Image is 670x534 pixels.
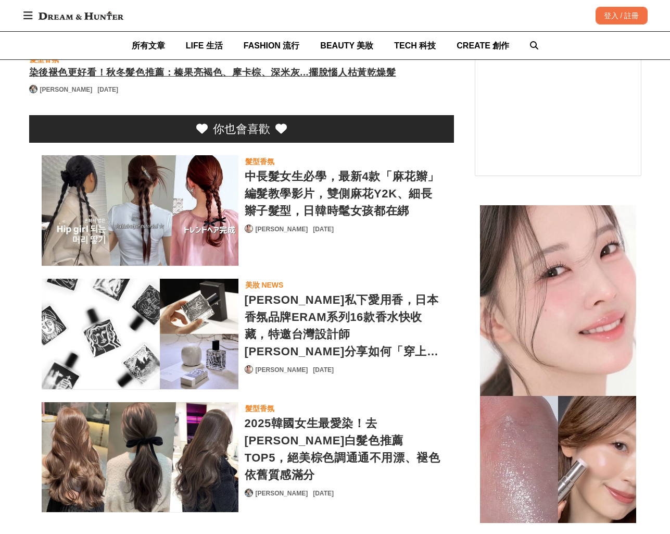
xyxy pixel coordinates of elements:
[213,120,270,138] div: 你也會喜歡
[457,32,509,59] a: CREATE 創作
[244,41,300,50] span: FASHION 流行
[256,225,308,234] a: [PERSON_NAME]
[29,66,454,80] a: 染後褪色更好看！秋冬髮色推薦：榛果亮褐色、摩卡棕、深米灰...擺脫惱人枯黃乾燥髮
[245,155,275,168] a: 髮型香氛
[245,225,252,232] img: Avatar
[480,205,636,523] img: 水光肌底妝教學！初學者也能掌握的5大上妝技巧，畫完像打過皮秒，勻膚透亮還零毛孔
[320,32,373,59] a: BEAUTY 美妝
[256,365,308,375] a: [PERSON_NAME]
[313,225,334,234] div: [DATE]
[313,489,334,498] div: [DATE]
[132,41,165,50] span: 所有文章
[186,41,223,50] span: LIFE 生活
[245,365,253,374] a: Avatar
[245,403,274,414] div: 髮型香氛
[186,32,223,59] a: LIFE 生活
[245,279,284,291] a: 美妝 NEWS
[245,225,253,233] a: Avatar
[245,489,252,496] img: Avatar
[245,489,253,497] a: Avatar
[256,489,308,498] a: [PERSON_NAME]
[40,85,93,94] a: [PERSON_NAME]
[244,32,300,59] a: FASHION 流行
[42,155,238,266] a: 中長髮女生必學，最新4款「麻花辮」編髮教學影片，雙側麻花Y2K、細長辮子髮型，日韓時髦女孩都在綁
[245,402,275,415] a: 髮型香氛
[245,291,441,360] a: [PERSON_NAME]私下愛用香，日本香氛品牌ERAM系列16款香水快收藏，特邀台灣設計師[PERSON_NAME]分享如何「穿上香氛」
[132,32,165,59] a: 所有文章
[245,168,441,219] a: 中長髮女生必學，最新4款「麻花辮」編髮教學影片，雙側麻花Y2K、細長辮子髮型，日韓時髦女孩都在綁
[457,41,509,50] span: CREATE 創作
[394,32,436,59] a: TECH 科技
[394,41,436,50] span: TECH 科技
[245,415,441,483] a: 2025韓國女生最愛染！去[PERSON_NAME]白髮色推薦TOP5，絕美棕色調通通不用漂、褪色依舊質感滿分
[320,41,373,50] span: BEAUTY 美妝
[313,365,334,375] div: [DATE]
[42,402,238,513] a: 2025韓國女生最愛染！去黃超顯白髮色推薦TOP5，絕美棕色調通通不用漂、褪色依舊質感滿分
[97,85,118,94] div: [DATE]
[30,85,37,93] img: Avatar
[29,85,37,93] a: Avatar
[245,156,274,167] div: 髮型香氛
[596,7,648,24] div: 登入 / 註冊
[245,366,252,373] img: Avatar
[42,279,238,390] a: 窪塚洋介私下愛用香，日本香氛品牌ERAM系列16款香水快收藏，特邀台灣設計師汪俐伶分享如何「穿上香氛」
[33,6,129,25] img: Dream & Hunter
